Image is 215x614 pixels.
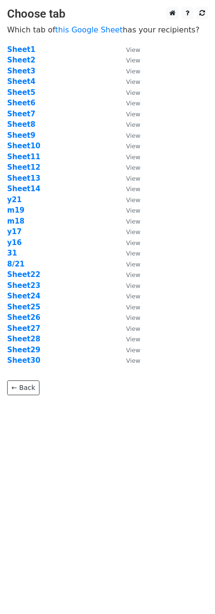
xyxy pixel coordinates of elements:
a: Sheet10 [7,142,40,150]
a: View [117,303,140,311]
a: Sheet9 [7,131,35,140]
p: Which tab of has your recipients? [7,25,208,35]
small: View [126,250,140,257]
a: Sheet29 [7,346,40,354]
a: Sheet22 [7,270,40,279]
a: y16 [7,238,22,247]
small: View [126,228,140,235]
a: this Google Sheet [55,25,123,34]
strong: y17 [7,227,22,236]
a: Sheet28 [7,335,40,343]
small: View [126,57,140,64]
a: Sheet27 [7,324,40,333]
a: Sheet11 [7,153,40,161]
small: View [126,293,140,300]
a: Sheet1 [7,45,35,54]
small: View [126,89,140,96]
a: View [117,281,140,290]
small: View [126,78,140,85]
a: Sheet5 [7,88,35,97]
a: Sheet13 [7,174,40,183]
a: View [117,153,140,161]
small: View [126,261,140,268]
small: View [126,68,140,75]
small: View [126,218,140,225]
small: View [126,121,140,128]
a: Sheet7 [7,110,35,118]
a: m19 [7,206,25,215]
a: View [117,249,140,257]
h3: Choose tab [7,7,208,21]
small: View [126,164,140,171]
a: View [117,335,140,343]
small: View [126,347,140,354]
a: 31 [7,249,17,257]
a: View [117,260,140,268]
a: View [117,324,140,333]
a: Sheet30 [7,356,40,365]
a: View [117,99,140,107]
a: Sheet26 [7,313,40,322]
a: View [117,131,140,140]
a: Sheet8 [7,120,35,129]
a: Sheet4 [7,77,35,86]
a: Sheet23 [7,281,40,290]
small: View [126,336,140,343]
a: View [117,110,140,118]
small: View [126,304,140,311]
small: View [126,153,140,161]
small: View [126,282,140,289]
small: View [126,196,140,204]
a: View [117,217,140,225]
a: Sheet14 [7,184,40,193]
a: View [117,346,140,354]
a: View [117,174,140,183]
a: View [117,313,140,322]
small: View [126,46,140,53]
small: View [126,239,140,246]
a: Sheet24 [7,292,40,300]
a: View [117,270,140,279]
a: Sheet3 [7,67,35,75]
small: View [126,100,140,107]
a: View [117,120,140,129]
a: ← Back [7,380,39,395]
a: View [117,142,140,150]
small: View [126,132,140,139]
a: m18 [7,217,25,225]
a: Sheet25 [7,303,40,311]
a: 8/21 [7,260,25,268]
a: View [117,238,140,247]
a: View [117,206,140,215]
small: View [126,207,140,214]
small: View [126,325,140,332]
small: View [126,271,140,278]
a: View [117,227,140,236]
small: View [126,185,140,193]
a: Sheet12 [7,163,40,172]
a: y21 [7,195,22,204]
